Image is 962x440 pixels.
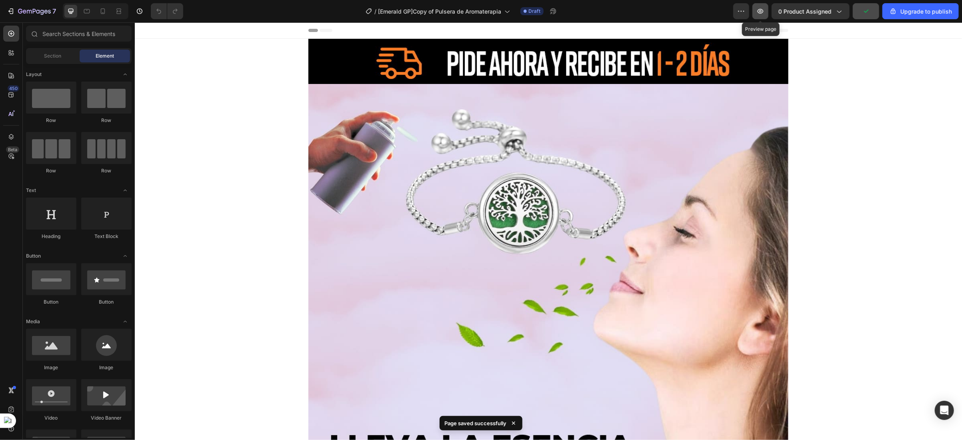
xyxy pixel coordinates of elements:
[81,364,132,371] div: Image
[6,146,19,153] div: Beta
[26,252,41,260] span: Button
[26,187,36,194] span: Text
[119,184,132,197] span: Toggle open
[26,26,132,42] input: Search Sections & Elements
[528,8,540,15] span: Draft
[444,419,506,427] p: Page saved successfully
[882,3,959,19] button: Upgrade to publish
[26,71,42,78] span: Layout
[26,318,40,325] span: Media
[374,7,376,16] span: /
[26,117,76,124] div: Row
[378,7,501,16] span: [Emerald GP]Copy of Pulsera de Aromaterapia
[889,7,952,16] div: Upgrade to publish
[26,298,76,306] div: Button
[96,52,114,60] span: Element
[81,233,132,240] div: Text Block
[81,167,132,174] div: Row
[81,414,132,422] div: Video Banner
[44,52,62,60] span: Section
[772,3,850,19] button: 0 product assigned
[119,68,132,81] span: Toggle open
[135,22,962,440] iframe: Design area
[8,85,19,92] div: 450
[119,250,132,262] span: Toggle open
[151,3,183,19] div: Undo/Redo
[26,364,76,371] div: Image
[81,117,132,124] div: Row
[81,298,132,306] div: Button
[778,7,832,16] span: 0 product assigned
[26,414,76,422] div: Video
[3,3,60,19] button: 7
[26,233,76,240] div: Heading
[119,315,132,328] span: Toggle open
[935,401,954,420] div: Open Intercom Messenger
[26,167,76,174] div: Row
[52,6,56,16] p: 7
